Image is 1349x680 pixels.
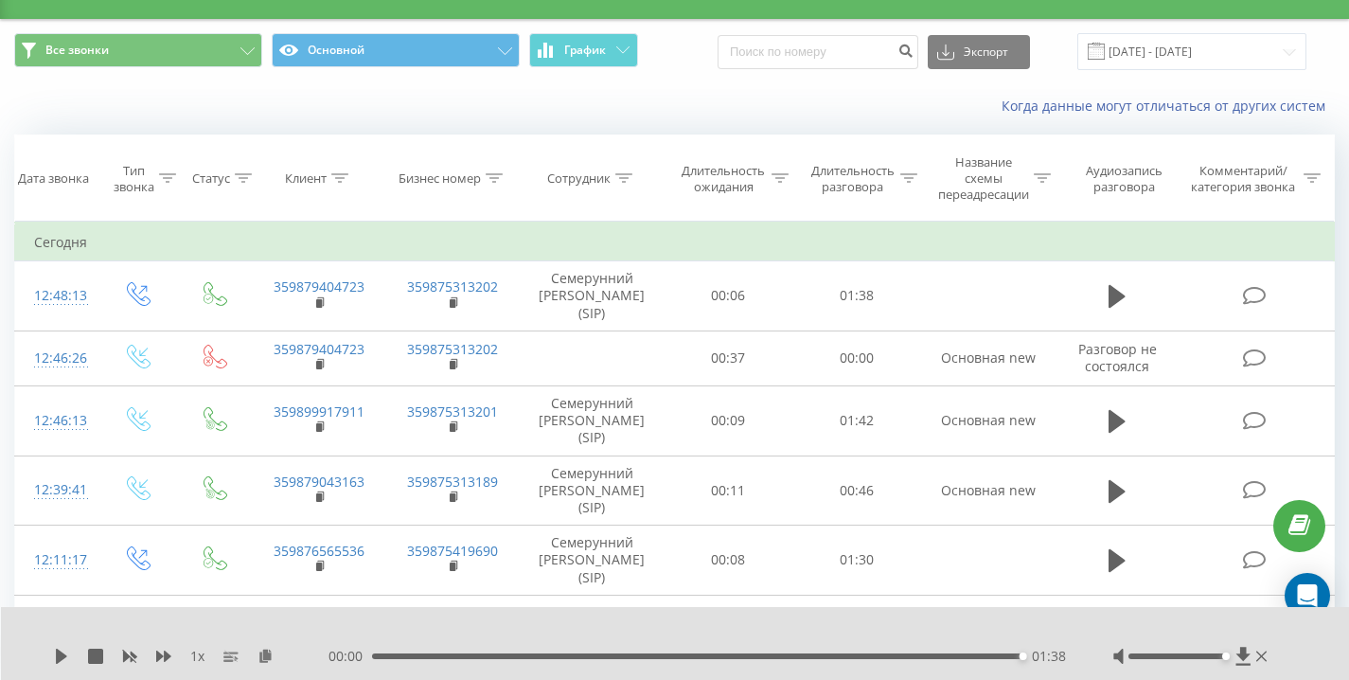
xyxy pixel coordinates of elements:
a: 359876565536 [274,542,364,560]
a: 359875419690 [407,542,498,560]
td: 00:11 [664,456,792,526]
span: 01:38 [1032,647,1066,666]
td: 01:42 [792,386,921,456]
span: 1 x [190,647,204,666]
td: 00:46 [792,456,921,526]
button: Основной [272,33,520,67]
td: 00:13 [792,595,921,665]
input: Поиск по номеру [718,35,918,69]
div: Длительность разговора [810,163,896,195]
a: 359899917911 [274,403,364,421]
td: Семерунний [PERSON_NAME] (SIP) [520,261,664,331]
td: Семерунний [PERSON_NAME] (SIP) [520,386,664,456]
td: Основная new [921,331,1056,385]
div: Дата звонка [18,170,89,187]
button: График [529,33,638,67]
td: 00:09 [664,386,792,456]
div: Комментарий/категория звонка [1188,163,1299,195]
td: Семерунний [PERSON_NAME] (SIP) [520,595,664,665]
div: Аудиозапись разговора [1073,163,1175,195]
td: Сегодня [15,224,1335,261]
div: 12:46:26 [34,340,79,377]
div: Бизнес номер [399,170,481,187]
span: Разговор не состоялся [1078,340,1157,375]
td: Семерунний [PERSON_NAME] (SIP) [520,526,664,596]
a: 359879404723 [274,277,364,295]
span: Все звонки [45,43,109,58]
a: Когда данные могут отличаться от других систем [1002,97,1335,115]
div: Accessibility label [1222,653,1230,660]
span: 00:00 [328,647,372,666]
td: 00:06 [664,261,792,331]
span: График [564,44,606,57]
a: 359875313189 [407,473,498,491]
div: 12:48:13 [34,277,79,314]
a: 359879404723 [274,340,364,358]
a: 359879043163 [274,473,364,491]
a: 359875313202 [407,277,498,295]
a: 359875313202 [407,340,498,358]
td: 00:08 [664,526,792,596]
td: Основная new [921,456,1056,526]
td: 01:38 [792,261,921,331]
td: 00:00 [792,331,921,385]
div: 12:39:41 [34,472,79,509]
div: Open Intercom Messenger [1285,573,1330,618]
td: 01:30 [792,526,921,596]
td: Семерунний [PERSON_NAME] (SIP) [520,456,664,526]
td: Основная new [921,595,1056,665]
div: Статус [192,170,230,187]
div: Тип звонка [114,163,154,195]
div: Клиент [285,170,327,187]
div: Длительность ожидания [681,163,766,195]
button: Все звонки [14,33,262,67]
a: 359875313201 [407,403,498,421]
div: Название схемы переадресации [938,154,1029,203]
div: 12:46:13 [34,403,79,439]
td: Основная new [921,386,1056,456]
div: 12:11:17 [34,542,79,579]
button: Экспорт [928,35,1030,69]
td: 00:37 [664,331,792,385]
div: Accessibility label [1020,653,1027,660]
div: Сотрудник [547,170,611,187]
td: 00:30 [664,595,792,665]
